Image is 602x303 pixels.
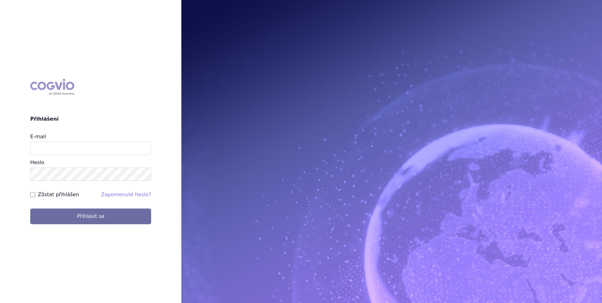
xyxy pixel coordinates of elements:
label: Zůstat přihlášen [38,191,79,198]
label: E-mail [30,134,46,140]
label: Heslo [30,159,44,165]
div: COGVIO [30,79,74,95]
a: Zapomenuté heslo? [101,192,151,197]
button: Přihlásit se [30,209,151,224]
h2: Přihlášení [30,115,151,123]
